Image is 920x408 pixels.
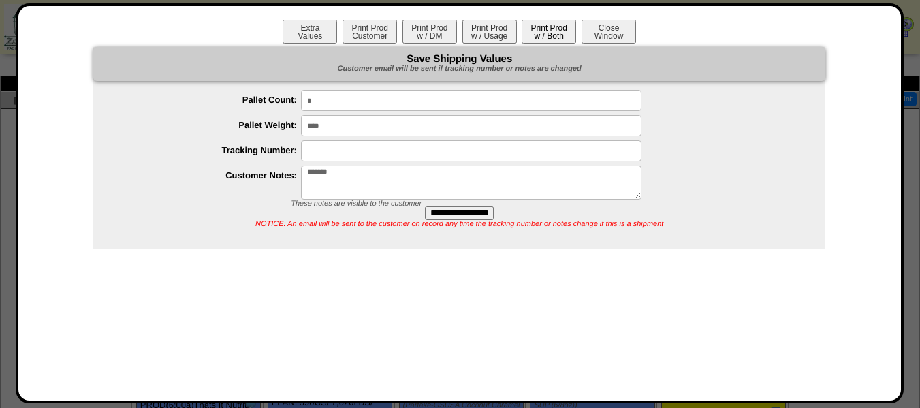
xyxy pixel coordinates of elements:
a: CloseWindow [580,31,637,41]
span: These notes are visible to the customer [291,200,422,208]
label: Customer Notes: [121,170,301,181]
button: Print Prodw / DM [402,20,457,44]
label: Pallet Weight: [121,120,301,130]
button: Print ProdCustomer [343,20,397,44]
button: ExtraValues [283,20,337,44]
button: Print Prodw / Both [522,20,576,44]
button: CloseWindow [582,20,636,44]
div: Customer email will be sent if tracking number or notes are changed [93,64,825,74]
div: Save Shipping Values [93,47,825,81]
label: Tracking Number: [121,145,301,155]
label: Pallet Count: [121,95,301,105]
button: Print Prodw / Usage [462,20,517,44]
span: NOTICE: An email will be sent to the customer on record any time the tracking number or notes cha... [255,220,663,228]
